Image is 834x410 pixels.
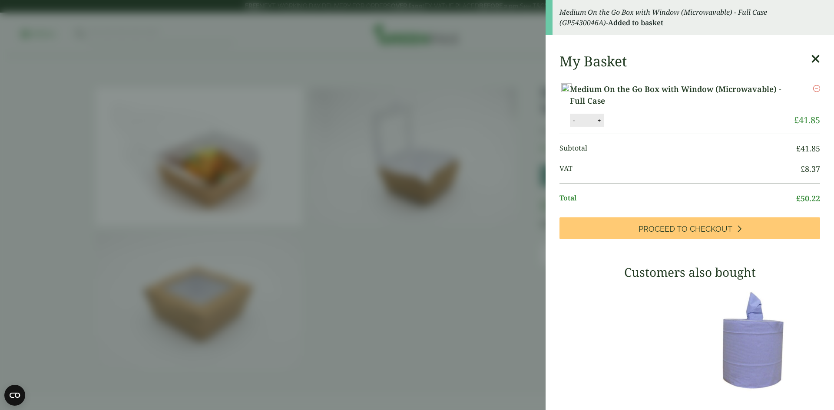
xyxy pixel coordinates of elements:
bdi: 50.22 [796,193,820,203]
a: Medium On the Go Box with Window (Microwavable) - Full Case [570,83,794,107]
span: £ [801,164,805,174]
span: Total [559,193,796,204]
bdi: 8.37 [801,164,820,174]
bdi: 41.85 [796,143,820,154]
button: - [570,117,577,124]
a: Remove this item [813,83,820,94]
span: £ [796,193,801,203]
em: Medium On the Go Box with Window (Microwavable) - Full Case (GP5430046A) [559,7,767,27]
img: 3630017-2-Ply-Blue-Centre-Feed-104m [694,286,820,394]
button: + [595,117,603,124]
span: Subtotal [559,143,796,154]
h2: My Basket [559,53,627,69]
button: Open CMP widget [4,385,25,406]
a: Proceed to Checkout [559,217,820,239]
bdi: 41.85 [794,114,820,126]
span: VAT [559,163,801,175]
span: £ [794,114,799,126]
span: Proceed to Checkout [639,224,732,234]
h3: Customers also bought [559,265,820,280]
strong: Added to basket [608,18,663,27]
span: £ [796,143,801,154]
